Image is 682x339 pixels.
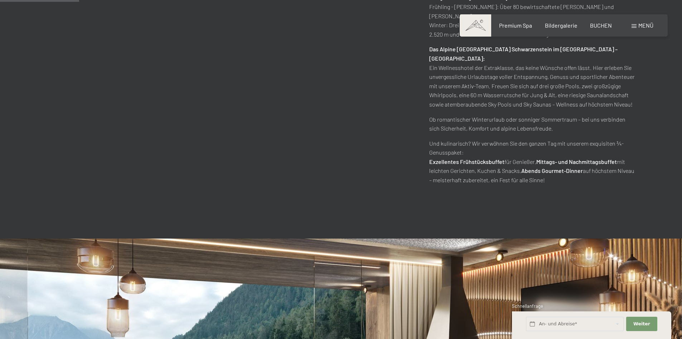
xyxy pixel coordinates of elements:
[590,22,612,29] a: BUCHEN
[499,22,532,29] a: Premium Spa
[638,22,653,29] span: Menü
[536,158,617,165] strong: Mittags- und Nachmittagsbuffet
[511,321,513,328] span: 1
[272,187,332,194] span: Einwilligung Marketing*
[626,317,657,331] button: Weiter
[429,158,504,165] strong: Exzellentes Frühstücksbuffet
[545,22,577,29] a: Bildergalerie
[512,303,543,309] span: Schnellanfrage
[429,115,635,133] p: Ob romantischer Winterurlaub oder sonniger Sommertraum – bei uns verbinden sich Sicherheit, Komfo...
[633,321,650,327] span: Weiter
[521,167,583,174] strong: Abends Gourmet-Dinner
[429,46,618,62] strong: Das Alpine [GEOGRAPHIC_DATA] Schwarzenstein im [GEOGRAPHIC_DATA] – [GEOGRAPHIC_DATA]:
[429,139,635,185] p: Und kulinarisch? Wir verwöhnen Sie den ganzen Tag mit unserem exquisiten ¾-Genusspaket: für Genie...
[429,44,635,109] p: Ein Wellnesshotel der Extraklasse, das keine Wünsche offen lässt. Hier erleben Sie unvergessliche...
